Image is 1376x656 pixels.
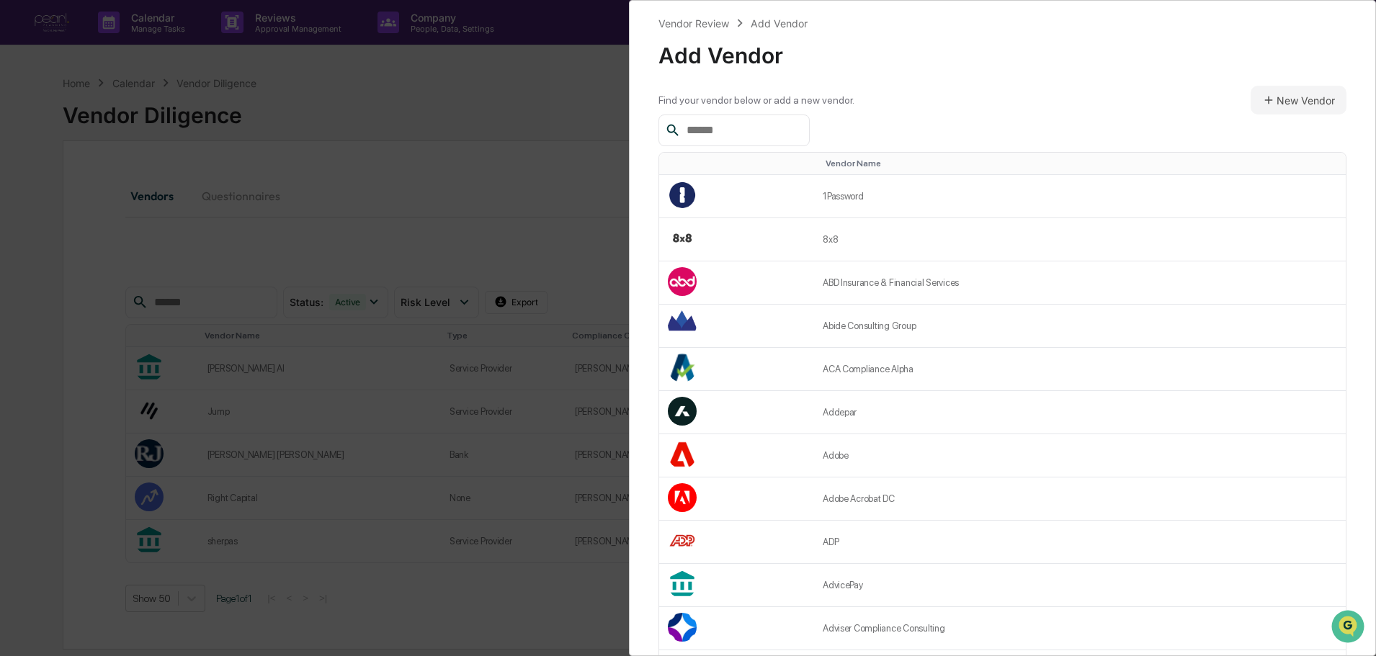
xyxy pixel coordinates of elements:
[99,176,184,202] a: 🗄️Attestations
[1251,86,1346,114] button: New Vendor
[668,354,697,382] img: Vendor Logo
[9,203,97,229] a: 🔎Data Lookup
[814,391,1346,434] td: Addepar
[49,110,236,125] div: Start new chat
[102,243,174,255] a: Powered byPylon
[14,210,26,222] div: 🔎
[14,110,40,136] img: 1746055101610-c473b297-6a78-478c-a979-82029cc54cd1
[668,526,697,555] img: Vendor Logo
[14,183,26,194] div: 🖐️
[668,181,697,210] img: Vendor Logo
[814,477,1346,521] td: Adobe Acrobat DC
[14,30,262,53] p: How can we help?
[814,218,1346,261] td: 8x8
[814,607,1346,650] td: Adviser Compliance Consulting
[814,175,1346,218] td: 1Password
[1330,608,1369,647] iframe: Open customer support
[814,261,1346,305] td: ABD Insurance & Financial Services
[49,125,182,136] div: We're available if you need us!
[668,613,697,642] img: Vendor Logo
[245,114,262,132] button: Start new chat
[668,224,697,253] img: Vendor Logo
[668,440,697,469] img: Vendor Logo
[751,17,808,30] div: Add Vendor
[668,267,697,296] img: Vendor Logo
[658,31,1346,68] div: Add Vendor
[9,176,99,202] a: 🖐️Preclearance
[658,94,854,106] div: Find your vendor below or add a new vendor.
[814,564,1346,607] td: AdvicePay
[143,244,174,255] span: Pylon
[814,521,1346,564] td: ADP
[814,305,1346,348] td: Abide Consulting Group
[814,348,1346,391] td: ACA Compliance Alpha
[814,434,1346,477] td: Adobe
[668,483,697,512] img: Vendor Logo
[668,397,697,426] img: Vendor Logo
[671,158,808,169] div: Toggle SortBy
[658,17,729,30] div: Vendor Review
[29,181,93,196] span: Preclearance
[119,181,179,196] span: Attestations
[668,310,697,339] img: Vendor Logo
[826,158,1340,169] div: Toggle SortBy
[29,209,91,223] span: Data Lookup
[104,183,116,194] div: 🗄️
